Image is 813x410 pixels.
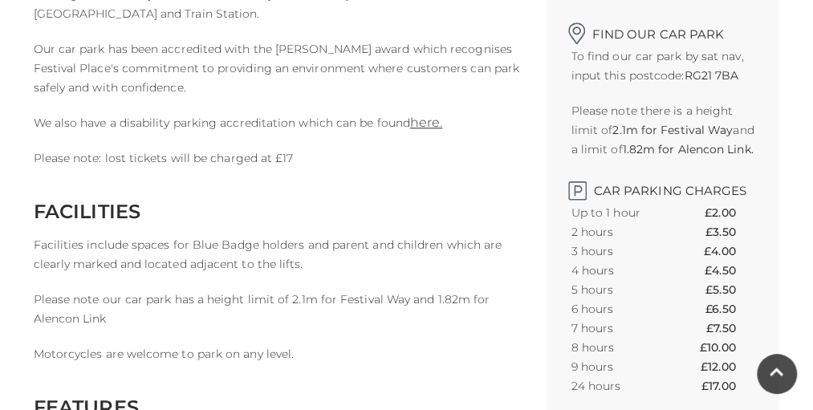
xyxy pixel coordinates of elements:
th: £17.00 [701,376,756,396]
h2: FACILITIES [34,200,523,223]
th: 2 hours [571,222,673,242]
th: 3 hours [571,242,673,261]
p: Facilities include spaces for Blue Badge holders and parent and children which are clearly marked... [34,235,523,274]
th: 7 hours [571,319,673,338]
strong: RG21 7BA [684,68,738,83]
th: Up to 1 hour [571,203,673,222]
p: Please note our car park has a height limit of 2.1m for Festival Way and 1.82m for Alencon Link [34,290,523,328]
th: 5 hours [571,280,673,299]
th: £7.50 [706,319,755,338]
th: 8 hours [571,338,673,357]
th: 4 hours [571,261,673,280]
p: We also have a disability parking accreditation which can be found [34,113,523,132]
th: £3.50 [705,222,755,242]
a: here. [410,115,442,130]
p: Please note there is a height limit of and a limit of [571,101,755,159]
th: £12.00 [701,357,756,376]
th: 6 hours [571,299,673,319]
th: 24 hours [571,376,673,396]
h2: Find our car park [571,17,755,42]
th: £6.50 [705,299,755,319]
p: To find our car park by sat nav, input this postcode: [571,47,755,85]
p: Our car park has been accredited with the [PERSON_NAME] award which recognises Festival Place's c... [34,39,523,97]
th: 9 hours [571,357,673,376]
th: £4.00 [704,242,755,261]
h2: Car Parking Charges [571,175,755,198]
th: £2.00 [705,203,755,222]
strong: 1.82m for Alencon Link. [622,142,753,156]
th: £4.50 [705,261,755,280]
th: £10.00 [700,338,756,357]
p: Please note: lost tickets will be charged at £17 [34,148,523,168]
th: £5.50 [705,280,755,299]
strong: 2.1m for Festival Way [612,123,733,137]
p: Motorcycles are welcome to park on any level. [34,344,523,363]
